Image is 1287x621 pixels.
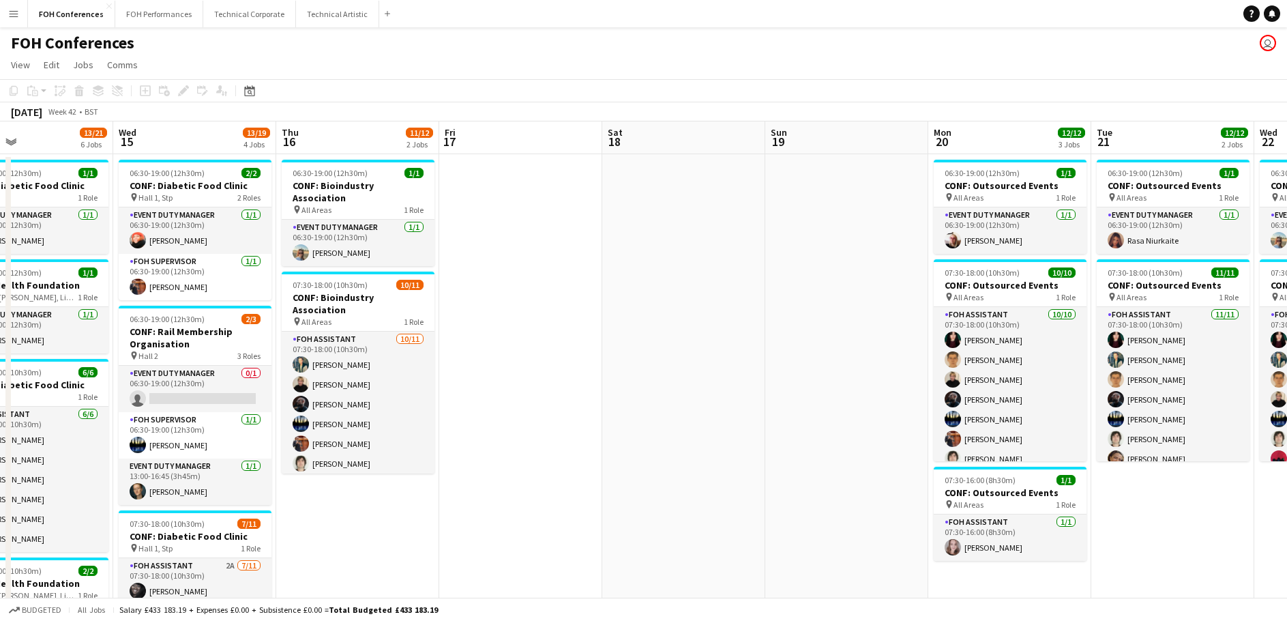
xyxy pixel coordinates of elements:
[1222,139,1247,149] div: 2 Jobs
[241,314,261,324] span: 2/3
[953,500,983,510] span: All Areas
[282,220,434,266] app-card-role: Event Duty Manager1/106:30-19:00 (12h30m)[PERSON_NAME]
[1097,160,1249,254] app-job-card: 06:30-19:00 (12h30m)1/1CONF: Outsourced Events All Areas1 RoleEvent Duty Manager1/106:30-19:00 (1...
[243,128,270,138] span: 13/19
[241,543,261,553] span: 1 Role
[293,280,368,290] span: 07:30-18:00 (10h30m)
[1097,179,1249,192] h3: CONF: Outsourced Events
[119,366,271,412] app-card-role: Event Duty Manager0/106:30-19:00 (12h30m)
[203,1,296,27] button: Technical Corporate
[934,515,1086,561] app-card-role: FOH Assistant1/107:30-16:00 (8h30m)[PERSON_NAME]
[282,272,434,474] div: 07:30-18:00 (10h30m)10/11CONF: Bioindustry Association All Areas1 RoleFOH Assistant10/1107:30-18:...
[934,467,1086,561] div: 07:30-16:00 (8h30m)1/1CONF: Outsourced Events All Areas1 RoleFOH Assistant1/107:30-16:00 (8h30m)[...
[119,179,271,192] h3: CONF: Diabetic Food Clinic
[945,475,1016,485] span: 07:30-16:00 (8h30m)
[1219,292,1239,302] span: 1 Role
[301,205,331,215] span: All Areas
[934,207,1086,254] app-card-role: Event Duty Manager1/106:30-19:00 (12h30m)[PERSON_NAME]
[130,519,205,529] span: 07:30-18:00 (10h30m)
[78,392,98,402] span: 1 Role
[934,307,1086,532] app-card-role: FOH Assistant10/1007:30-18:00 (10h30m)[PERSON_NAME][PERSON_NAME][PERSON_NAME][PERSON_NAME][PERSON...
[1056,500,1076,510] span: 1 Role
[130,314,205,324] span: 06:30-19:00 (12h30m)
[11,105,42,119] div: [DATE]
[934,259,1086,461] app-job-card: 07:30-18:00 (10h30m)10/10CONF: Outsourced Events All Areas1 RoleFOH Assistant10/1007:30-18:00 (10...
[404,205,424,215] span: 1 Role
[119,306,271,505] app-job-card: 06:30-19:00 (12h30m)2/3CONF: Rail Membership Organisation Hall 23 RolesEvent Duty Manager0/106:30...
[80,128,107,138] span: 13/21
[934,160,1086,254] div: 06:30-19:00 (12h30m)1/1CONF: Outsourced Events All Areas1 RoleEvent Duty Manager1/106:30-19:00 (1...
[78,168,98,178] span: 1/1
[945,168,1020,178] span: 06:30-19:00 (12h30m)
[11,33,134,53] h1: FOH Conferences
[445,126,456,139] span: Fri
[138,351,158,361] span: Hall 2
[1059,139,1084,149] div: 3 Jobs
[1097,259,1249,461] app-job-card: 07:30-18:00 (10h30m)11/11CONF: Outsourced Events All Areas1 RoleFOH Assistant11/1107:30-18:00 (10...
[1219,192,1239,203] span: 1 Role
[78,590,98,601] span: 1 Role
[138,192,173,203] span: Hall 1, Stp
[406,139,432,149] div: 2 Jobs
[119,605,438,615] div: Salary £433 183.19 + Expenses £0.00 + Subsistence £0.00 =
[1097,307,1249,551] app-card-role: FOH Assistant11/1107:30-18:00 (10h30m)[PERSON_NAME][PERSON_NAME][PERSON_NAME][PERSON_NAME][PERSON...
[1260,35,1276,51] app-user-avatar: Visitor Services
[243,139,269,149] div: 4 Jobs
[237,351,261,361] span: 3 Roles
[1116,292,1147,302] span: All Areas
[117,134,136,149] span: 15
[1116,192,1147,203] span: All Areas
[282,332,434,576] app-card-role: FOH Assistant10/1107:30-18:00 (10h30m)[PERSON_NAME][PERSON_NAME][PERSON_NAME][PERSON_NAME][PERSON...
[404,168,424,178] span: 1/1
[1097,207,1249,254] app-card-role: Event Duty Manager1/106:30-19:00 (12h30m)Rasa Niurkaite
[119,326,271,350] h3: CONF: Rail Membership Organisation
[237,519,261,529] span: 7/11
[282,126,299,139] span: Thu
[282,291,434,316] h3: CONF: Bioindustry Association
[1056,475,1076,485] span: 1/1
[119,207,271,254] app-card-role: Event Duty Manager1/106:30-19:00 (12h30m)[PERSON_NAME]
[241,168,261,178] span: 2/2
[608,126,623,139] span: Sat
[119,160,271,300] app-job-card: 06:30-19:00 (12h30m)2/2CONF: Diabetic Food Clinic Hall 1, Stp2 RolesEvent Duty Manager1/106:30-19...
[130,168,205,178] span: 06:30-19:00 (12h30m)
[119,126,136,139] span: Wed
[282,179,434,204] h3: CONF: Bioindustry Association
[1260,126,1277,139] span: Wed
[22,605,61,615] span: Budgeted
[44,59,59,71] span: Edit
[293,168,368,178] span: 06:30-19:00 (12h30m)
[1108,168,1183,178] span: 06:30-19:00 (12h30m)
[1108,268,1183,278] span: 07:30-18:00 (10h30m)
[1221,128,1248,138] span: 12/12
[38,56,65,74] a: Edit
[1058,128,1085,138] span: 12/12
[282,160,434,266] app-job-card: 06:30-19:00 (12h30m)1/1CONF: Bioindustry Association All Areas1 RoleEvent Duty Manager1/106:30-19...
[11,59,30,71] span: View
[78,192,98,203] span: 1 Role
[107,59,138,71] span: Comms
[953,292,983,302] span: All Areas
[396,280,424,290] span: 10/11
[78,292,98,302] span: 1 Role
[1258,134,1277,149] span: 22
[329,605,438,615] span: Total Budgeted £433 183.19
[85,106,98,117] div: BST
[1219,168,1239,178] span: 1/1
[115,1,203,27] button: FOH Performances
[119,459,271,505] app-card-role: Event Duty Manager1/113:00-16:45 (3h45m)[PERSON_NAME]
[280,134,299,149] span: 16
[1056,192,1076,203] span: 1 Role
[119,412,271,459] app-card-role: FOH Supervisor1/106:30-19:00 (12h30m)[PERSON_NAME]
[404,317,424,327] span: 1 Role
[78,268,98,278] span: 1/1
[1048,268,1076,278] span: 10/10
[5,56,35,74] a: View
[1095,134,1112,149] span: 21
[68,56,99,74] a: Jobs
